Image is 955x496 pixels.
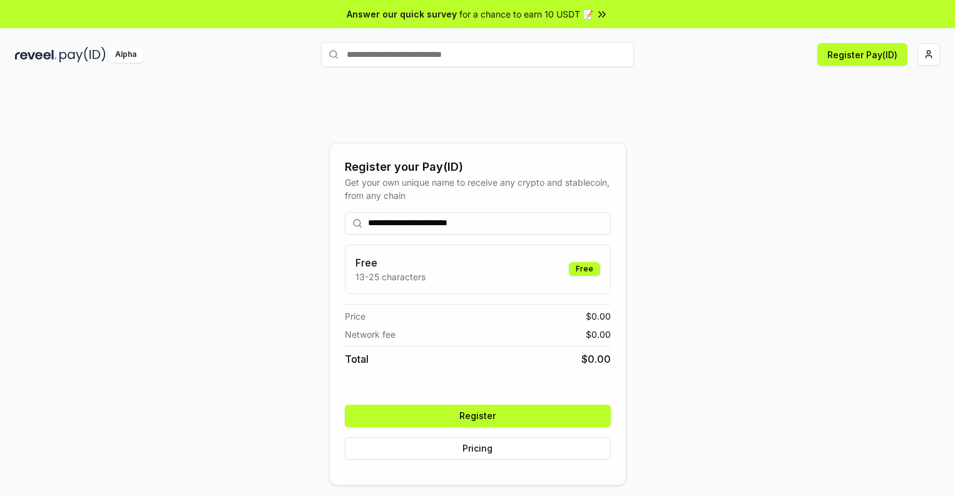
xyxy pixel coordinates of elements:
[347,8,457,21] span: Answer our quick survey
[586,310,611,323] span: $ 0.00
[586,328,611,341] span: $ 0.00
[345,158,611,176] div: Register your Pay(ID)
[581,352,611,367] span: $ 0.00
[345,352,369,367] span: Total
[345,405,611,427] button: Register
[345,328,396,341] span: Network fee
[355,255,426,270] h3: Free
[15,47,57,63] img: reveel_dark
[59,47,106,63] img: pay_id
[569,262,600,276] div: Free
[108,47,143,63] div: Alpha
[345,176,611,202] div: Get your own unique name to receive any crypto and stablecoin, from any chain
[345,437,611,460] button: Pricing
[817,43,907,66] button: Register Pay(ID)
[345,310,365,323] span: Price
[355,270,426,283] p: 13-25 characters
[459,8,593,21] span: for a chance to earn 10 USDT 📝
